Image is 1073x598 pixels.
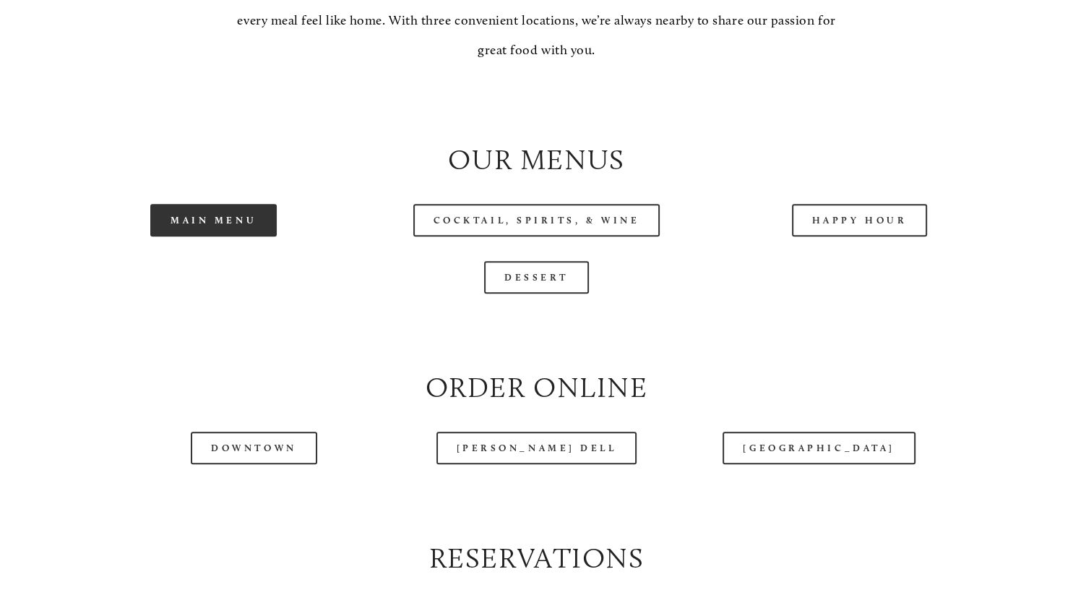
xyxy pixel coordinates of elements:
[191,432,316,464] a: Downtown
[792,204,928,236] a: Happy Hour
[436,432,637,464] a: [PERSON_NAME] Dell
[64,140,1009,179] h2: Our Menus
[150,204,277,236] a: Main Menu
[413,204,660,236] a: Cocktail, Spirits, & Wine
[64,538,1009,578] h2: Reservations
[64,367,1009,407] h2: Order Online
[723,432,915,464] a: [GEOGRAPHIC_DATA]
[484,261,589,294] a: Dessert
